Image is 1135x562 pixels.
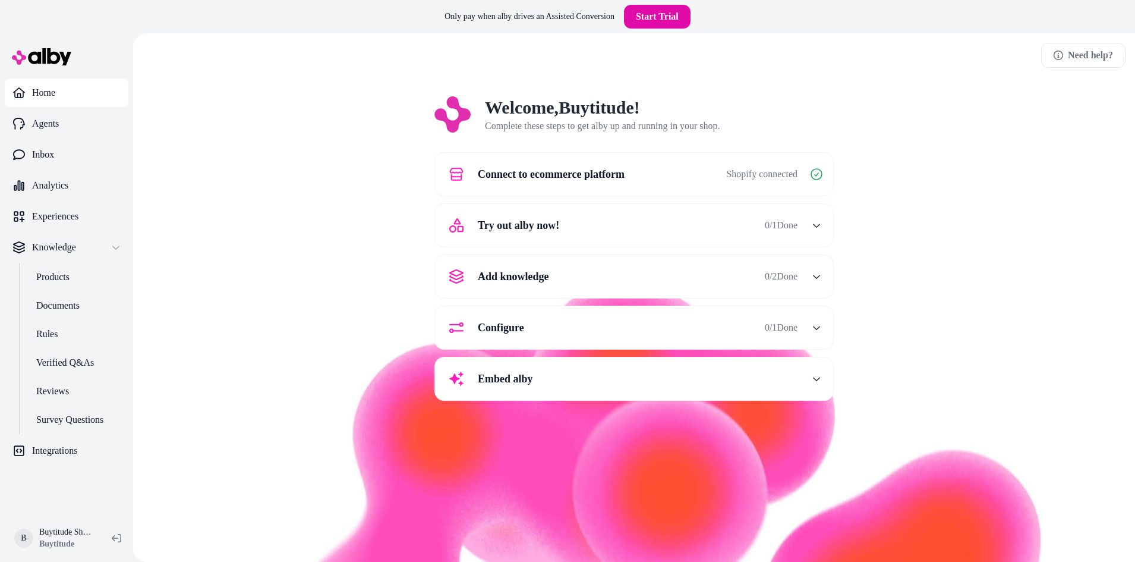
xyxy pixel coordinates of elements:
a: Documents [24,291,128,320]
button: Try out alby now!0/1Done [442,211,826,240]
a: Rules [24,320,128,348]
img: alby Bubble [225,278,1043,562]
span: Connect to ecommerce platform [478,166,625,183]
button: Embed alby [442,365,826,393]
p: Only pay when alby drives an Assisted Conversion [444,11,614,23]
button: BBuytitude ShopifyBuytitude [7,519,102,557]
a: Agents [5,109,128,138]
span: Complete these steps to get alby up and running in your shop. [485,121,720,131]
p: Integrations [32,444,77,458]
a: Integrations [5,437,128,465]
img: Logo [434,96,471,133]
span: Buytitude [39,538,93,550]
p: Inbox [32,147,54,162]
button: Knowledge [5,233,128,262]
a: Need help? [1041,43,1125,68]
button: Add knowledge0/2Done [442,262,826,291]
span: 0 / 1 Done [765,218,797,233]
span: Embed alby [478,371,533,387]
a: Analytics [5,171,128,200]
a: Survey Questions [24,406,128,434]
a: Start Trial [624,5,691,29]
h2: Welcome, Buytitude ! [485,96,720,119]
p: Survey Questions [36,413,103,427]
p: Agents [32,117,59,131]
a: Experiences [5,202,128,231]
a: Products [24,263,128,291]
span: Shopify connected [726,167,797,181]
a: Verified Q&As [24,348,128,377]
button: Connect to ecommerce platformShopify connected [442,160,826,189]
span: Configure [478,319,524,336]
span: 0 / 2 Done [765,269,797,284]
p: Documents [36,299,80,313]
p: Buytitude Shopify [39,526,93,538]
button: Configure0/1Done [442,313,826,342]
p: Rules [36,327,58,341]
span: Try out alby now! [478,217,559,234]
span: B [14,529,33,548]
p: Analytics [32,178,68,193]
a: Inbox [5,140,128,169]
p: Reviews [36,384,69,398]
p: Verified Q&As [36,356,94,370]
span: Add knowledge [478,268,549,285]
span: 0 / 1 Done [765,321,797,335]
a: Reviews [24,377,128,406]
p: Knowledge [32,240,76,255]
p: Experiences [32,209,78,224]
a: Home [5,79,128,107]
p: Home [32,86,55,100]
p: Products [36,270,70,284]
img: alby Logo [12,48,71,65]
